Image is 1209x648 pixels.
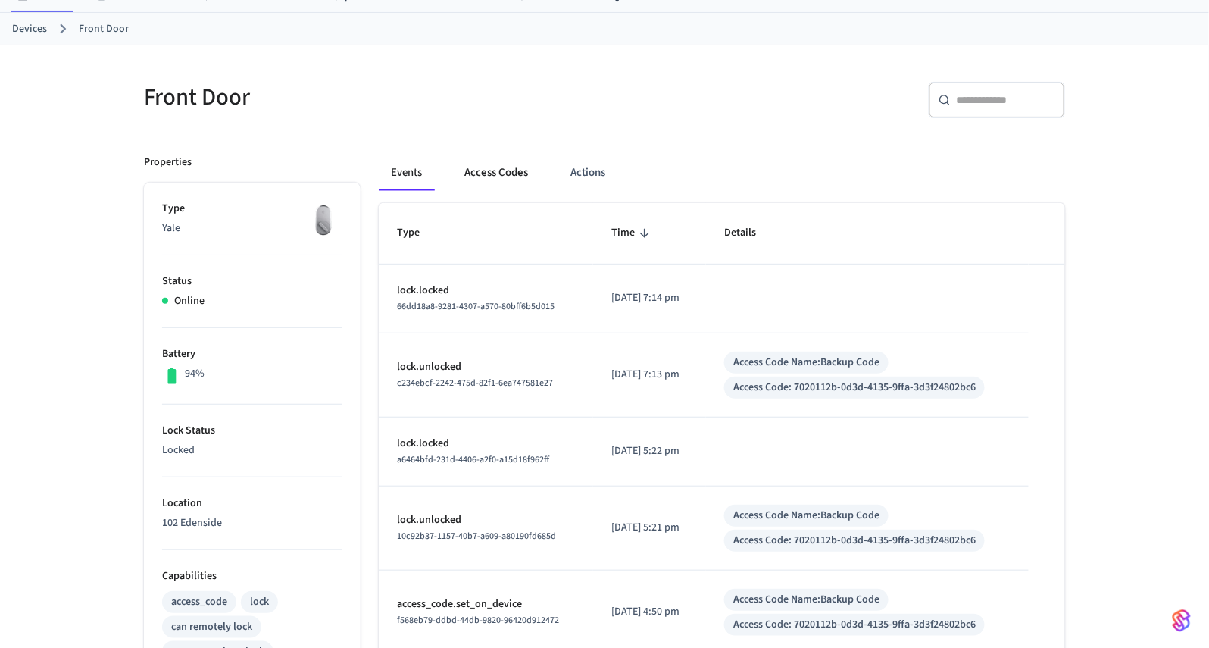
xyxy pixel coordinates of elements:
div: Access Code: 7020112b-0d3d-4135-9ffa-3d3f24802bc6 [733,533,976,549]
span: 66dd18a8-9281-4307-a570-80bff6b5d015 [397,300,555,313]
p: [DATE] 5:21 pm [611,520,688,536]
h5: Front Door [144,82,595,113]
button: Events [379,155,434,191]
div: Access Code: 7020112b-0d3d-4135-9ffa-3d3f24802bc6 [733,617,976,633]
p: Battery [162,346,342,362]
img: August Wifi Smart Lock 3rd Gen, Silver, Front [305,201,342,239]
p: Online [174,293,205,309]
p: Type [162,201,342,217]
div: Access Code Name: Backup Code [733,508,879,524]
div: can remotely lock [171,619,252,635]
p: lock.unlocked [397,512,575,528]
img: SeamLogoGradient.69752ec5.svg [1173,609,1191,633]
p: Properties [144,155,192,171]
p: access_code.set_on_device [397,596,575,612]
div: Access Code Name: Backup Code [733,592,879,608]
span: 10c92b37-1157-40b7-a609-a80190fd685d [397,530,556,543]
span: c234ebcf-2242-475d-82f1-6ea747581e27 [397,377,553,390]
p: Status [162,274,342,290]
a: Front Door [79,21,129,37]
span: a6464bfd-231d-4406-a2f0-a15d18f962ff [397,453,549,466]
p: [DATE] 7:14 pm [611,290,688,306]
button: Actions [558,155,617,191]
div: Access Code: 7020112b-0d3d-4135-9ffa-3d3f24802bc6 [733,380,976,396]
p: Yale [162,221,342,236]
span: Time [611,221,654,245]
p: Lock Status [162,423,342,439]
div: lock [250,594,269,610]
div: access_code [171,594,227,610]
p: lock.unlocked [397,359,575,375]
p: Capabilities [162,568,342,584]
div: ant example [379,155,1065,191]
span: Details [724,221,776,245]
p: 102 Edenside [162,515,342,531]
p: [DATE] 7:13 pm [611,367,688,383]
p: lock.locked [397,283,575,299]
p: lock.locked [397,436,575,452]
p: [DATE] 4:50 pm [611,604,688,620]
p: 94% [185,366,205,382]
p: Location [162,496,342,512]
span: Type [397,221,439,245]
span: f568eb79-ddbd-44db-9820-96420d912472 [397,614,559,627]
button: Access Codes [452,155,540,191]
div: Access Code Name: Backup Code [733,355,879,371]
a: Devices [12,21,47,37]
p: [DATE] 5:22 pm [611,443,688,459]
p: Locked [162,443,342,459]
